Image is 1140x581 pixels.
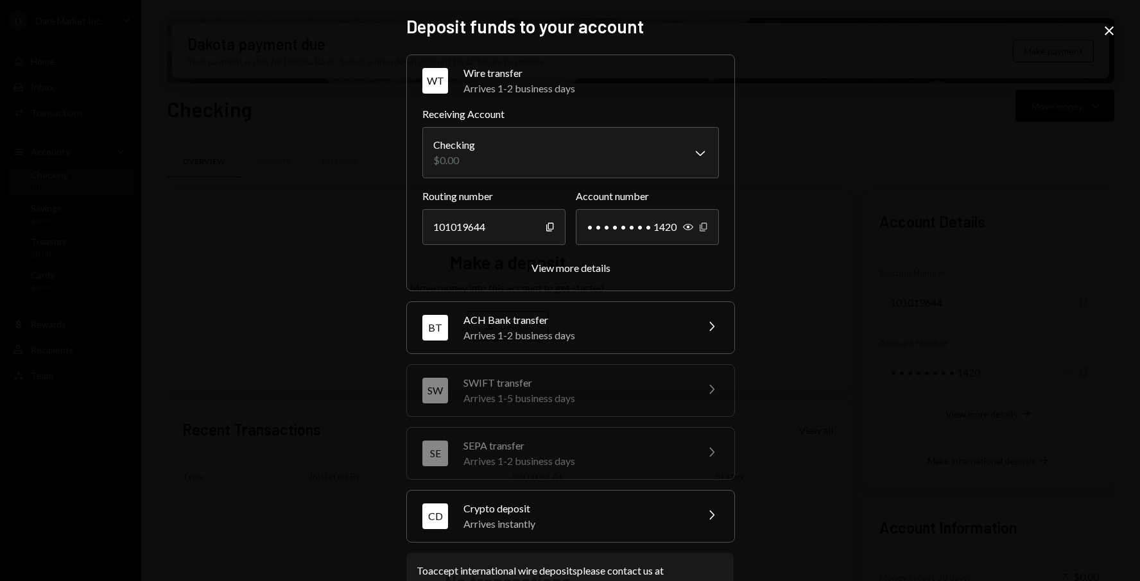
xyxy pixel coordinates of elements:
[463,65,719,81] div: Wire transfer
[407,491,734,542] button: CDCrypto depositArrives instantly
[463,312,688,328] div: ACH Bank transfer
[422,315,448,341] div: BT
[407,428,734,479] button: SESEPA transferArrives 1-2 business days
[463,501,688,516] div: Crypto deposit
[422,209,566,245] div: 101019644
[407,302,734,353] button: BTACH Bank transferArrives 1-2 business days
[422,106,719,122] label: Receiving Account
[422,189,566,204] label: Routing number
[463,516,688,532] div: Arrives instantly
[407,365,734,416] button: SWSWIFT transferArrives 1-5 business days
[463,453,688,469] div: Arrives 1-2 business days
[422,68,448,94] div: WT
[531,262,610,274] div: View more details
[463,391,688,406] div: Arrives 1-5 business days
[531,262,610,275] button: View more details
[422,378,448,403] div: SW
[422,106,719,275] div: WTWire transferArrives 1-2 business days
[576,189,719,204] label: Account number
[406,14,734,39] h2: Deposit funds to your account
[407,55,734,106] button: WTWire transferArrives 1-2 business days
[463,375,688,391] div: SWIFT transfer
[463,438,688,453] div: SEPA transfer
[422,441,448,466] div: SE
[576,209,719,245] div: • • • • • • • • 1420
[463,81,719,96] div: Arrives 1-2 business days
[463,328,688,343] div: Arrives 1-2 business days
[422,503,448,529] div: CD
[422,127,719,178] button: Receiving Account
